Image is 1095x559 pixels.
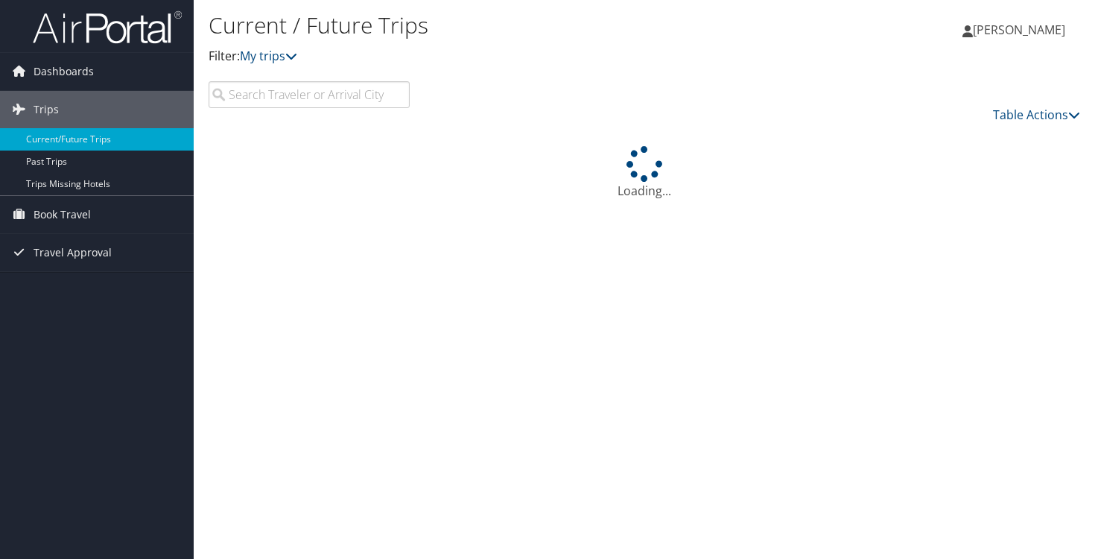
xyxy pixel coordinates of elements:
img: airportal-logo.png [33,10,182,45]
input: Search Traveler or Arrival City [209,81,410,108]
span: Book Travel [34,196,91,233]
span: [PERSON_NAME] [973,22,1065,38]
div: Loading... [209,146,1080,200]
span: Trips [34,91,59,128]
p: Filter: [209,47,790,66]
a: My trips [240,48,297,64]
span: Travel Approval [34,234,112,271]
span: Dashboards [34,53,94,90]
a: Table Actions [993,107,1080,123]
a: [PERSON_NAME] [962,7,1080,52]
h1: Current / Future Trips [209,10,790,41]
